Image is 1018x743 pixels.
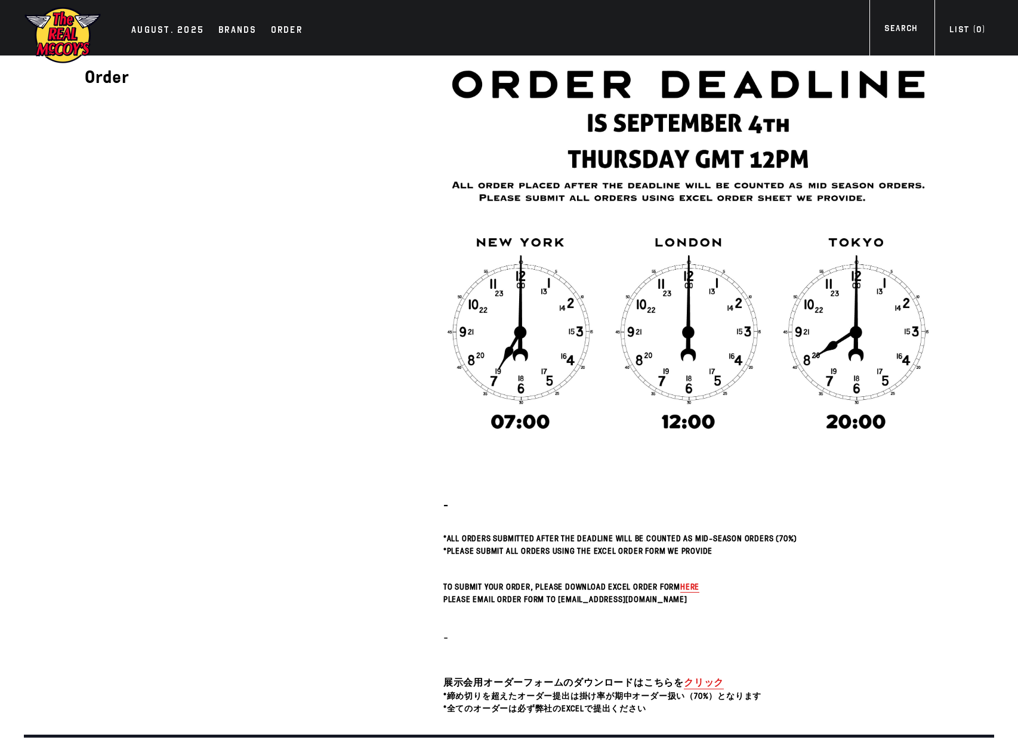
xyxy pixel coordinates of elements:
a: AUGUST. 2025 [125,23,210,39]
div: Brands [218,23,257,39]
a: here [680,581,699,593]
strong: - [443,497,449,511]
span: Please email Order Form to [EMAIL_ADDRESS][DOMAIN_NAME] [443,593,687,605]
span: - [443,630,449,644]
span: here [680,581,699,592]
h1: Order [85,61,396,93]
span: *全てのオーダーは必ず弊社のExcelで提出ください [443,702,646,714]
img: mccoys-exhibition [24,6,101,64]
span: *Please submit all orders using the Excel Order Form we provide [443,545,712,556]
span: *締め切りを超えたオーダー提出は掛け率が期中オーダー扱い（70%）となります [443,690,761,701]
span: To submit your order, please download Excel Order Form [443,581,680,592]
span: *All orders submitted after the deadline will be counted as Mid-Season Orders (70%) [443,532,797,544]
a: List (0) [934,23,1000,39]
span: 0 [976,24,982,35]
a: Search [869,22,932,38]
a: Order [265,23,309,39]
span: 展示会用オーダーフォームのダウンロードはこちらを [443,676,684,689]
div: Search [884,22,917,38]
div: Order [271,23,303,39]
div: AUGUST. 2025 [131,23,204,39]
div: List ( ) [949,23,985,39]
a: クリック [684,676,724,689]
